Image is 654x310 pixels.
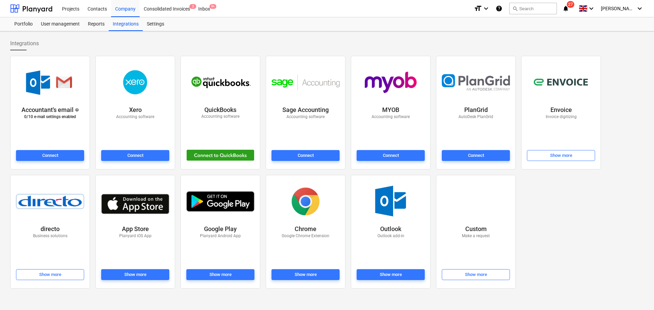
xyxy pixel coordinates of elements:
[550,106,572,114] p: Envoice
[298,152,314,160] div: Connect
[562,4,569,13] i: notifications
[271,75,340,90] img: sage_accounting.svg
[442,150,510,161] button: Connect
[358,65,423,99] img: myob_logo.png
[186,191,254,212] img: play_store.png
[204,106,236,114] p: QuickBooks
[482,4,490,13] i: keyboard_arrow_down
[380,271,402,279] div: Show more
[129,106,142,114] p: Xero
[21,106,79,114] div: Accountant's email
[295,271,317,279] div: Show more
[442,269,510,280] button: Show more
[209,271,232,279] div: Show more
[636,4,644,13] i: keyboard_arrow_down
[550,152,572,160] div: Show more
[111,65,160,99] img: xero.png
[383,152,399,160] div: Connect
[601,6,635,11] span: [PERSON_NAME]
[496,4,502,13] i: Knowledge base
[186,269,254,280] button: Show more
[509,3,557,14] button: Search
[465,271,487,279] div: Show more
[512,6,518,11] span: search
[127,152,143,160] div: Connect
[16,194,84,209] img: directo.png
[380,225,401,233] p: Outlook
[74,108,79,112] span: help
[186,71,254,93] img: quickbooks.svg
[119,233,152,239] p: Planyard iOS App
[24,114,76,120] p: 0 / 10 e-mail settings enabled
[295,225,316,233] p: Chrome
[527,150,595,161] button: Show more
[16,269,84,280] button: Show more
[567,1,574,8] span: 27
[10,39,39,48] span: Integrations
[286,114,325,120] p: Accounting software
[37,17,84,31] a: User management
[289,184,323,218] img: chrome.png
[39,271,61,279] div: Show more
[620,277,654,310] iframe: Chat Widget
[474,4,482,13] i: format_size
[20,65,80,99] img: accountant-email.png
[468,152,484,160] div: Connect
[143,17,168,31] a: Settings
[372,114,410,120] p: Accounting software
[41,225,60,233] p: directo
[42,152,58,160] div: Connect
[109,17,143,31] a: Integrations
[365,184,416,218] img: outlook.jpg
[116,114,154,120] p: Accounting software
[10,17,37,31] a: Portfolio
[201,114,239,119] p: Accounting software
[587,4,595,13] i: keyboard_arrow_down
[101,189,169,214] img: app_store.jpg
[282,106,329,114] p: Sage Accounting
[546,114,577,120] p: Invoice digitizing
[377,233,404,239] p: Outlook add-in
[442,74,510,91] img: plangrid.svg
[382,106,399,114] p: MYOB
[465,225,487,233] p: Custom
[534,76,588,89] img: envoice.svg
[124,271,146,279] div: Show more
[458,114,493,120] p: AutoDesk PlanGrid
[209,4,216,9] span: 9+
[84,17,109,31] a: Reports
[357,269,425,280] button: Show more
[271,269,340,280] button: Show more
[200,233,241,239] p: Planyard Android App
[122,225,149,233] p: App Store
[101,150,169,161] button: Connect
[282,233,329,239] p: Google Chrome Extension
[101,269,169,280] button: Show more
[357,150,425,161] button: Connect
[189,4,196,9] span: 3
[462,233,490,239] p: Make a request
[33,233,67,239] p: Business solutions
[204,225,237,233] p: Google Play
[16,150,84,161] button: Connect
[464,106,488,114] p: PlanGrid
[271,150,340,161] button: Connect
